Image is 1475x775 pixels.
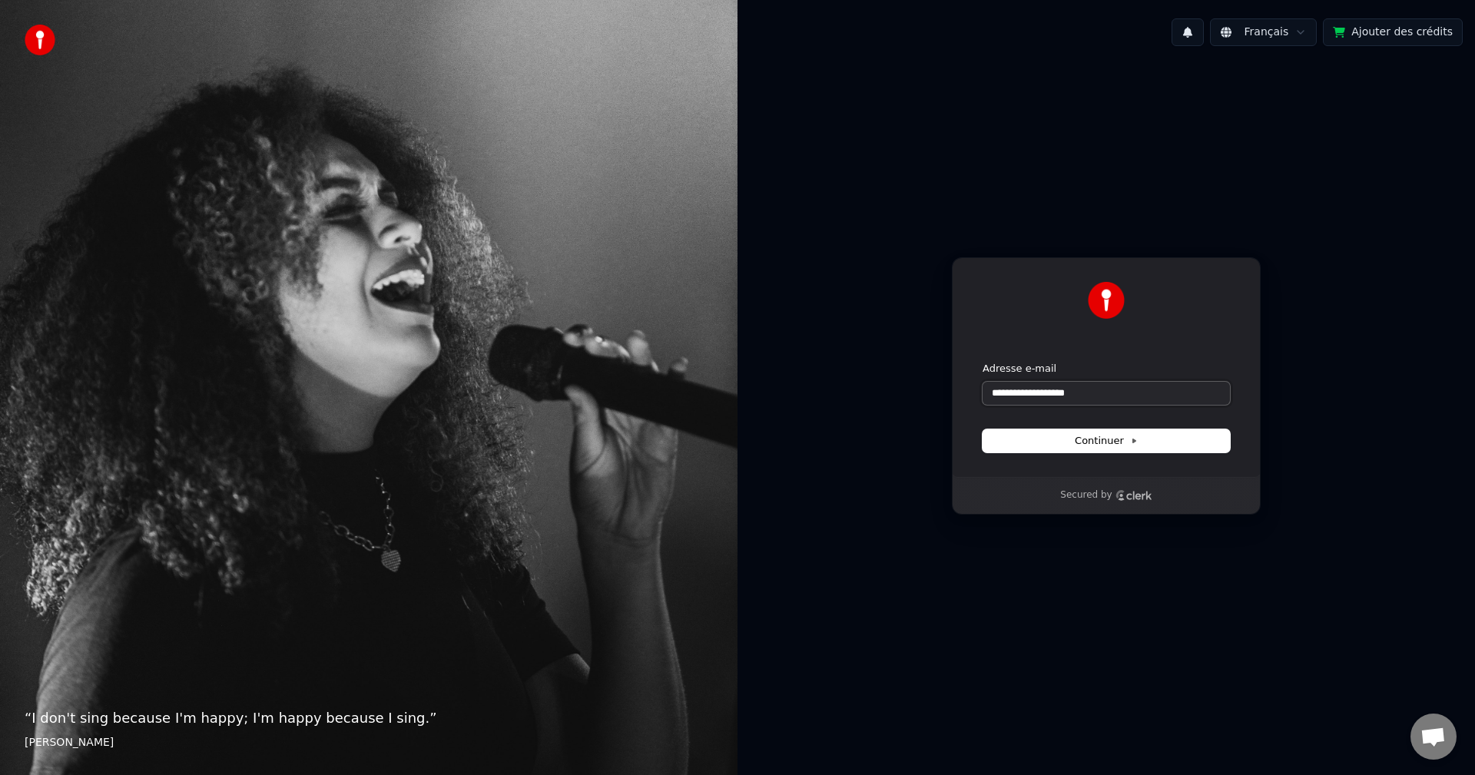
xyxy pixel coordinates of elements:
[25,735,713,750] footer: [PERSON_NAME]
[1115,490,1152,501] a: Clerk logo
[25,707,713,729] p: “ I don't sing because I'm happy; I'm happy because I sing. ”
[983,362,1056,376] label: Adresse e-mail
[983,429,1230,452] button: Continuer
[1410,714,1457,760] a: Ouvrir le chat
[1088,282,1125,319] img: Youka
[1323,18,1463,46] button: Ajouter des crédits
[1060,489,1112,502] p: Secured by
[25,25,55,55] img: youka
[1075,434,1138,448] span: Continuer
